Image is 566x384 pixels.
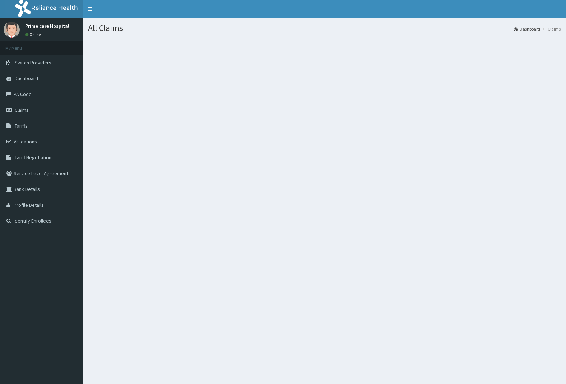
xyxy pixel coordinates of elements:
img: User Image [4,22,20,38]
h1: All Claims [88,23,561,33]
span: Dashboard [15,75,38,82]
span: Switch Providers [15,59,51,66]
p: Prime care Hospital [25,23,69,28]
span: Tariffs [15,123,28,129]
li: Claims [541,26,561,32]
span: Claims [15,107,29,113]
span: Tariff Negotiation [15,154,51,161]
a: Online [25,32,42,37]
a: Dashboard [514,26,540,32]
